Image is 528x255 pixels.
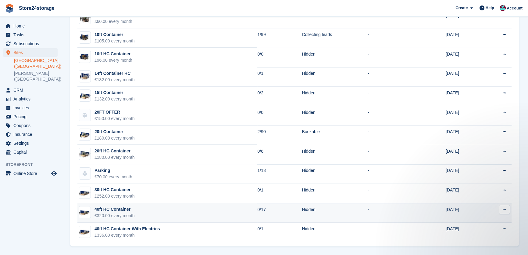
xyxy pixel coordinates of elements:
div: 40ft HC Container With Electrics [95,226,160,232]
span: Settings [13,139,50,148]
div: £180.00 every month [95,154,135,161]
a: menu [3,86,58,94]
td: Hidden [302,223,368,242]
td: - [368,145,417,164]
img: 5ft%20unit%20Stora.png [79,13,91,23]
img: 20FT%20HC%20STORE.jpg [79,150,91,158]
td: - [368,28,417,48]
div: 10ft Container [95,31,135,38]
span: Invoices [13,104,50,112]
td: 0/6 [257,145,302,164]
td: 0/0 [257,106,302,126]
td: 0/2 [257,9,302,28]
td: Hidden [302,67,368,87]
td: Collecting leads [302,28,368,48]
td: [DATE] [446,67,484,87]
img: 15ft.png [79,92,91,100]
a: menu [3,22,58,30]
td: - [368,164,417,184]
td: Hidden [302,48,368,67]
div: £132.00 every month [95,96,135,102]
span: Help [486,5,494,11]
td: - [368,223,417,242]
img: George [500,5,506,11]
span: Tasks [13,31,50,39]
img: blank-unit-type-icon-ffbac7b88ba66c5e286b0e438baccc4b9c83835d4c34f86887a83fc20ec27e7b.svg [79,168,91,179]
td: - [368,48,417,67]
td: 2/90 [257,126,302,145]
div: 20ft HC Container [95,148,135,154]
a: Preview store [50,170,58,177]
a: menu [3,169,58,178]
div: £70.00 every month [95,174,132,180]
span: Storefront [5,162,61,168]
div: £60.00 every month [95,18,132,25]
td: [DATE] [446,164,484,184]
td: - [368,67,417,87]
td: [DATE] [446,48,484,67]
td: 0/0 [257,48,302,67]
a: menu [3,31,58,39]
span: Online Store [13,169,50,178]
td: 1/13 [257,164,302,184]
div: 40ft HC Container [95,206,135,213]
div: 10ft HC Container [95,51,132,57]
div: 20ft Container [95,129,135,135]
img: stora-icon-8386f47178a22dfd0bd8f6a31ec36ba5ce8667c1dd55bd0f319d3a0aa187defe.svg [5,4,14,13]
div: £96.00 every month [95,57,132,64]
td: Hidden [302,87,368,106]
a: menu [3,130,58,139]
a: menu [3,139,58,148]
td: - [368,126,417,145]
td: 0/1 [257,223,302,242]
img: 30ft%20HC.png [79,189,91,197]
td: 0/1 [257,67,302,87]
a: menu [3,121,58,130]
td: Hidden [302,145,368,164]
img: manston.png [79,33,91,42]
td: [DATE] [446,145,484,164]
a: menu [3,95,58,103]
img: 40ft%20HC%20Pic.png [79,228,91,235]
img: 14ft.png [79,72,91,81]
span: Sites [13,48,50,57]
div: £252.00 every month [95,193,135,199]
span: CRM [13,86,50,94]
div: £132.00 every month [95,77,135,83]
td: - [368,9,417,28]
img: 20ft%20Pic.png [79,131,91,138]
span: Insurance [13,130,50,139]
div: £320.00 every month [95,213,135,219]
td: Hidden [302,203,368,223]
span: Pricing [13,112,50,121]
td: - [368,106,417,126]
td: Hidden [302,164,368,184]
td: [DATE] [446,87,484,106]
td: Hidden [302,106,368,126]
div: £336.00 every month [95,232,160,239]
span: Coupons [13,121,50,130]
span: Capital [13,148,50,156]
td: [DATE] [446,9,484,28]
td: [DATE] [446,28,484,48]
td: [DATE] [446,184,484,203]
img: 40ft%20HC.png [79,209,91,216]
div: 20FT OFFER [95,109,135,115]
div: 15ft Container [95,89,135,96]
td: Bookable [302,126,368,145]
td: - [368,203,417,223]
img: blank-unit-type-icon-ffbac7b88ba66c5e286b0e438baccc4b9c83835d4c34f86887a83fc20ec27e7b.svg [79,109,91,121]
td: 1/99 [257,28,302,48]
a: [GEOGRAPHIC_DATA] ([GEOGRAPHIC_DATA]) [14,58,58,69]
a: Store24storage [16,3,57,13]
td: - [368,184,417,203]
td: [DATE] [446,203,484,223]
a: menu [3,148,58,156]
div: £180.00 every month [95,135,135,141]
a: menu [3,39,58,48]
img: manston.png [79,53,91,61]
a: menu [3,112,58,121]
span: Subscriptions [13,39,50,48]
td: [DATE] [446,223,484,242]
td: - [368,87,417,106]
